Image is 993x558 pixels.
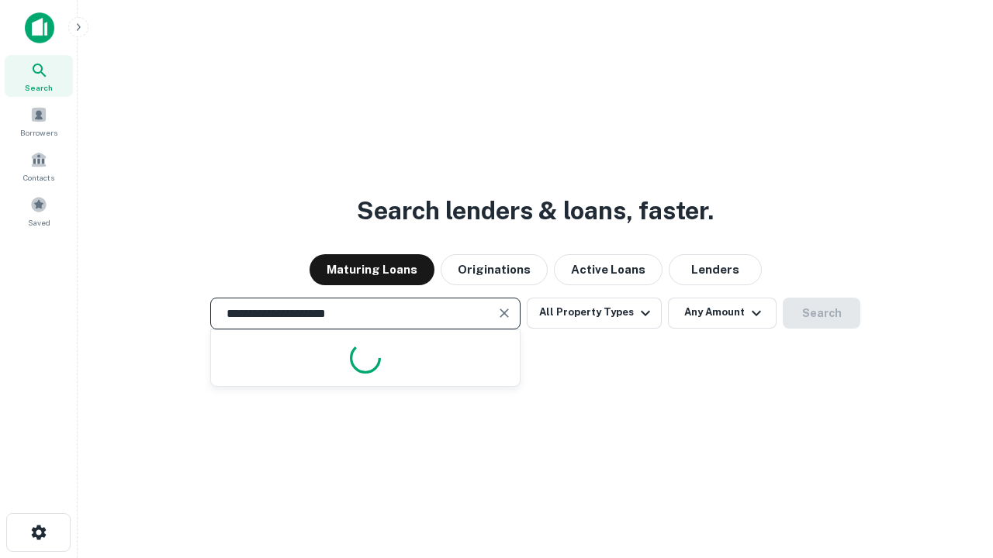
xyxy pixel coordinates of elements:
[5,55,73,97] a: Search
[493,302,515,324] button: Clear
[5,190,73,232] a: Saved
[5,100,73,142] a: Borrowers
[669,254,762,285] button: Lenders
[25,12,54,43] img: capitalize-icon.png
[23,171,54,184] span: Contacts
[25,81,53,94] span: Search
[28,216,50,229] span: Saved
[554,254,663,285] button: Active Loans
[527,298,662,329] button: All Property Types
[5,145,73,187] a: Contacts
[668,298,777,329] button: Any Amount
[915,434,993,508] iframe: Chat Widget
[20,126,57,139] span: Borrowers
[310,254,434,285] button: Maturing Loans
[441,254,548,285] button: Originations
[357,192,714,229] h3: Search lenders & loans, faster.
